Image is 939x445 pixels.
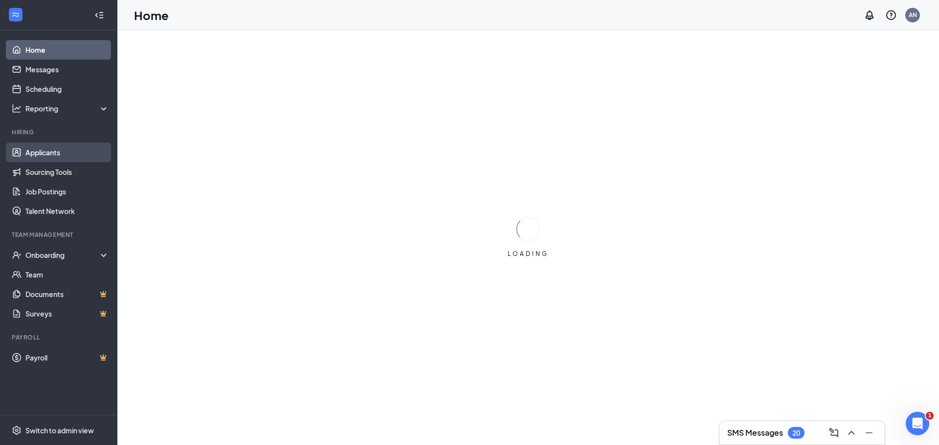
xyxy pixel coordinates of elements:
button: Minimize [861,425,877,441]
svg: Collapse [94,10,104,20]
div: 20 [792,429,800,437]
a: SurveysCrown [25,304,109,323]
div: Onboarding [25,250,101,260]
svg: Notifications [864,9,875,21]
svg: ChevronUp [846,427,857,439]
div: Team Management [12,231,107,239]
div: Reporting [25,104,110,113]
a: Scheduling [25,79,109,99]
div: LOADING [504,250,553,258]
svg: Minimize [863,427,875,439]
h3: SMS Messages [727,427,783,438]
a: Talent Network [25,201,109,221]
a: PayrollCrown [25,348,109,367]
a: Messages [25,60,109,79]
svg: ComposeMessage [828,427,840,439]
h1: Home [134,7,169,23]
a: DocumentsCrown [25,284,109,304]
a: Team [25,265,109,284]
div: Hiring [12,128,107,136]
svg: WorkstreamLogo [11,10,21,20]
a: Home [25,40,109,60]
div: Payroll [12,333,107,341]
a: Sourcing Tools [25,162,109,182]
svg: Settings [12,425,22,435]
iframe: Intercom live chat [906,412,929,435]
button: ComposeMessage [826,425,842,441]
div: AN [909,11,917,19]
a: Job Postings [25,182,109,201]
span: 1 [926,412,934,420]
div: Switch to admin view [25,425,94,435]
a: Applicants [25,143,109,162]
svg: Analysis [12,104,22,113]
svg: UserCheck [12,250,22,260]
svg: QuestionInfo [885,9,897,21]
button: ChevronUp [844,425,859,441]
